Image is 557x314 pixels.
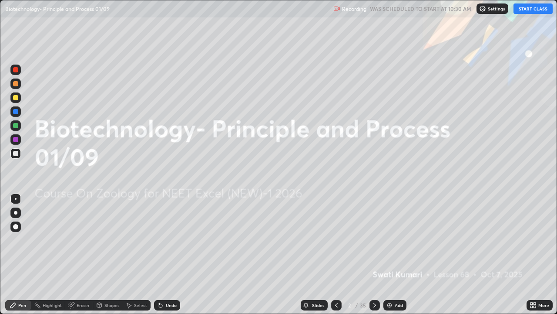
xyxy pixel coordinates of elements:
[77,303,90,307] div: Eraser
[312,303,324,307] div: Slides
[345,303,354,308] div: 2
[386,302,393,309] img: add-slide-button
[479,5,486,12] img: class-settings-icons
[5,5,110,12] p: Biotechnology- Principle and Process 01/09
[538,303,549,307] div: More
[488,7,505,11] p: Settings
[356,303,358,308] div: /
[43,303,62,307] div: Highlight
[370,5,471,13] h5: WAS SCHEDULED TO START AT 10:30 AM
[395,303,403,307] div: Add
[513,3,553,14] button: START CLASS
[104,303,119,307] div: Shapes
[333,5,340,12] img: recording.375f2c34.svg
[342,6,366,12] p: Recording
[360,301,366,309] div: 35
[18,303,26,307] div: Pen
[134,303,147,307] div: Select
[166,303,177,307] div: Undo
